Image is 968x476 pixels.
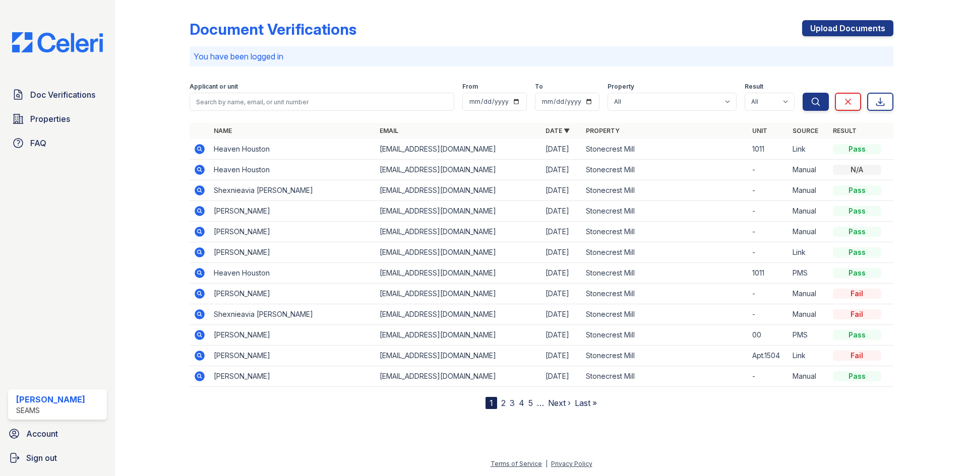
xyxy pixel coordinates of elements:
span: Sign out [26,452,57,464]
td: - [748,180,789,201]
a: Name [214,127,232,134]
td: Manual [789,180,829,201]
td: Heaven Houston [210,160,376,180]
a: Sign out [4,448,111,468]
td: [PERSON_NAME] [210,325,376,346]
td: [EMAIL_ADDRESS][DOMAIN_NAME] [376,346,541,366]
td: PMS [789,325,829,346]
td: - [748,160,789,180]
td: Link [789,346,829,366]
td: 1011 [748,263,789,284]
td: Shexnieavia [PERSON_NAME] [210,180,376,201]
span: FAQ [30,137,46,149]
td: [PERSON_NAME] [210,366,376,387]
td: Link [789,242,829,263]
td: Heaven Houston [210,263,376,284]
div: Document Verifications [190,20,356,38]
div: Pass [833,247,881,257]
td: [PERSON_NAME] [210,201,376,222]
td: Stonecrest Mill [582,366,748,387]
td: [DATE] [541,242,582,263]
a: Next › [548,398,571,408]
td: - [748,284,789,304]
div: Pass [833,330,881,340]
a: Source [793,127,818,134]
td: [PERSON_NAME] [210,242,376,263]
td: Manual [789,366,829,387]
td: Manual [789,284,829,304]
td: Manual [789,201,829,222]
td: [PERSON_NAME] [210,222,376,242]
td: 00 [748,325,789,346]
a: Last » [575,398,597,408]
td: [EMAIL_ADDRESS][DOMAIN_NAME] [376,222,541,242]
td: [EMAIL_ADDRESS][DOMAIN_NAME] [376,366,541,387]
td: [EMAIL_ADDRESS][DOMAIN_NAME] [376,160,541,180]
a: 3 [510,398,515,408]
td: [DATE] [541,325,582,346]
a: Upload Documents [802,20,893,36]
a: Result [833,127,857,134]
a: Account [4,424,111,444]
div: N/A [833,165,881,175]
a: 2 [501,398,506,408]
td: [EMAIL_ADDRESS][DOMAIN_NAME] [376,201,541,222]
td: [EMAIL_ADDRESS][DOMAIN_NAME] [376,304,541,325]
div: Pass [833,185,881,195]
label: Applicant or unit [190,83,238,91]
a: Property [586,127,620,134]
td: Stonecrest Mill [582,160,748,180]
td: Stonecrest Mill [582,139,748,160]
td: [EMAIL_ADDRESS][DOMAIN_NAME] [376,284,541,304]
td: Link [789,139,829,160]
div: Fail [833,351,881,361]
div: Pass [833,371,881,381]
td: [PERSON_NAME] [210,284,376,304]
td: [EMAIL_ADDRESS][DOMAIN_NAME] [376,263,541,284]
td: - [748,222,789,242]
td: Stonecrest Mill [582,222,748,242]
input: Search by name, email, or unit number [190,93,454,111]
div: 1 [486,397,497,409]
div: Pass [833,227,881,237]
td: [EMAIL_ADDRESS][DOMAIN_NAME] [376,242,541,263]
td: [DATE] [541,263,582,284]
td: [PERSON_NAME] [210,346,376,366]
td: - [748,242,789,263]
div: Pass [833,268,881,278]
a: FAQ [8,133,107,153]
td: [DATE] [541,366,582,387]
td: [DATE] [541,180,582,201]
td: Stonecrest Mill [582,242,748,263]
td: [DATE] [541,304,582,325]
td: [DATE] [541,201,582,222]
span: Doc Verifications [30,89,95,101]
td: - [748,366,789,387]
td: [EMAIL_ADDRESS][DOMAIN_NAME] [376,325,541,346]
a: 4 [519,398,524,408]
td: - [748,201,789,222]
td: Stonecrest Mill [582,346,748,366]
td: Stonecrest Mill [582,325,748,346]
a: Terms of Service [491,460,542,467]
a: Properties [8,109,107,129]
div: SEAMS [16,405,85,416]
td: Stonecrest Mill [582,304,748,325]
td: [DATE] [541,284,582,304]
td: Stonecrest Mill [582,284,748,304]
div: Pass [833,206,881,216]
label: To [535,83,543,91]
td: [DATE] [541,346,582,366]
td: [DATE] [541,160,582,180]
td: Apt.1504 [748,346,789,366]
p: You have been logged in [194,50,889,62]
td: Stonecrest Mill [582,201,748,222]
td: Stonecrest Mill [582,180,748,201]
td: 1011 [748,139,789,160]
a: 5 [528,398,533,408]
td: Manual [789,304,829,325]
td: Manual [789,222,829,242]
img: CE_Logo_Blue-a8612792a0a2168367f1c8372b55b34899dd931a85d93a1a3d3e32e68fde9ad4.png [4,32,111,52]
td: - [748,304,789,325]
